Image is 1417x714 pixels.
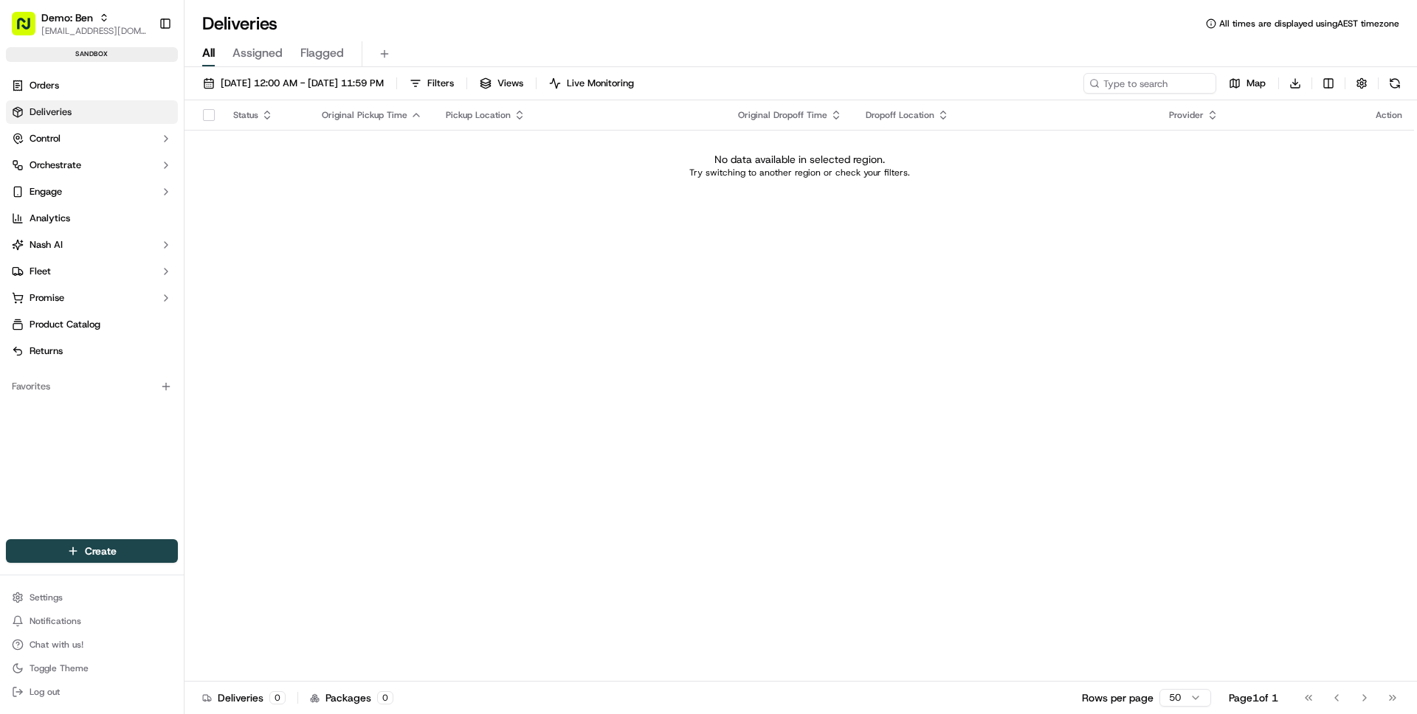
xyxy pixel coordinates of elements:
span: Fleet [30,265,51,278]
span: Chat with us! [30,639,83,651]
span: Returns [30,344,63,358]
span: Deliveries [30,105,72,119]
div: Favorites [6,375,178,398]
button: Map [1222,73,1272,94]
span: Analytics [30,212,70,225]
div: Deliveries [202,690,286,705]
a: Deliveries [6,100,178,124]
span: All times are displayed using AEST timezone [1219,18,1399,30]
span: Log out [30,686,60,698]
span: Dropoff Location [866,109,934,121]
button: Refresh [1385,73,1405,94]
span: Map [1247,77,1266,90]
span: All [202,44,215,62]
span: Live Monitoring [567,77,634,90]
span: Engage [30,185,62,198]
span: Promise [30,291,64,305]
p: Try switching to another region or check your filters. [689,167,910,178]
div: Packages [310,690,393,705]
button: Live Monitoring [542,73,641,94]
div: 0 [269,691,286,704]
span: Toggle Theme [30,662,89,674]
span: Orchestrate [30,159,81,172]
span: Product Catalog [30,318,100,331]
button: Promise [6,286,178,310]
span: Flagged [300,44,344,62]
a: Analytics [6,207,178,230]
span: Notifications [30,615,81,627]
span: Create [85,544,117,558]
span: [DATE] 12:00 AM - [DATE] 11:59 PM [221,77,384,90]
h1: Deliveries [202,12,277,35]
button: Create [6,539,178,563]
button: [DATE] 12:00 AM - [DATE] 11:59 PM [196,73,390,94]
button: Filters [403,73,461,94]
button: Nash AI [6,233,178,257]
a: Returns [6,339,178,363]
p: Rows per page [1082,690,1154,705]
span: Control [30,132,61,145]
span: Nash AI [30,238,63,252]
button: Log out [6,682,178,702]
input: Type to search [1083,73,1216,94]
div: Action [1376,109,1402,121]
span: Provider [1169,109,1204,121]
span: Orders [30,79,59,92]
button: Demo: Ben [41,10,93,25]
button: Fleet [6,260,178,283]
a: Orders [6,74,178,97]
button: Toggle Theme [6,658,178,679]
div: 0 [377,691,393,704]
button: Chat with us! [6,634,178,655]
div: Page 1 of 1 [1229,690,1278,705]
button: Orchestrate [6,153,178,177]
button: Views [473,73,530,94]
p: No data available in selected region. [714,152,885,167]
span: Settings [30,592,63,603]
button: [EMAIL_ADDRESS][DOMAIN_NAME] [41,25,147,37]
div: sandbox [6,47,178,62]
span: Views [497,77,523,90]
span: Filters [427,77,454,90]
button: Engage [6,180,178,204]
span: Original Dropoff Time [738,109,827,121]
button: Notifications [6,611,178,631]
span: Assigned [232,44,283,62]
button: Demo: Ben[EMAIL_ADDRESS][DOMAIN_NAME] [6,6,153,41]
a: Product Catalog [6,313,178,336]
button: Control [6,127,178,150]
button: Settings [6,587,178,608]
span: Pickup Location [446,109,511,121]
span: Original Pickup Time [322,109,407,121]
span: Status [233,109,258,121]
